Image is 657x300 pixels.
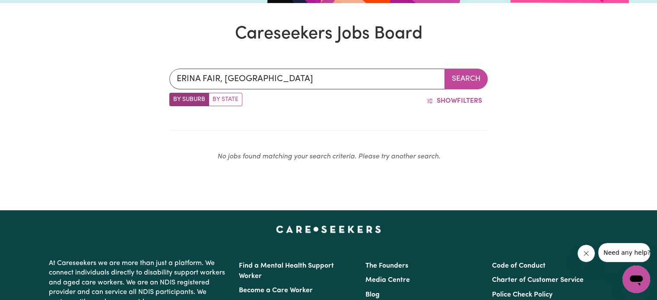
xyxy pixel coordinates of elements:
[622,265,650,293] iframe: Button to launch messaging window
[365,291,380,298] a: Blog
[169,69,445,89] input: Enter a suburb or postcode
[239,287,313,294] a: Become a Care Worker
[598,243,650,262] iframe: Message from company
[365,277,410,284] a: Media Centre
[209,93,242,106] label: Search by state
[365,262,408,269] a: The Founders
[5,6,52,13] span: Need any help?
[444,69,488,89] button: Search
[217,153,440,160] em: No jobs found matching your search criteria. Please try another search.
[169,93,209,106] label: Search by suburb/post code
[578,245,595,262] iframe: Close message
[276,226,381,233] a: Careseekers home page
[492,262,546,269] a: Code of Conduct
[421,93,488,109] button: ShowFilters
[492,277,584,284] a: Charter of Customer Service
[239,262,334,280] a: Find a Mental Health Support Worker
[437,98,457,104] span: Show
[492,291,552,298] a: Police Check Policy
